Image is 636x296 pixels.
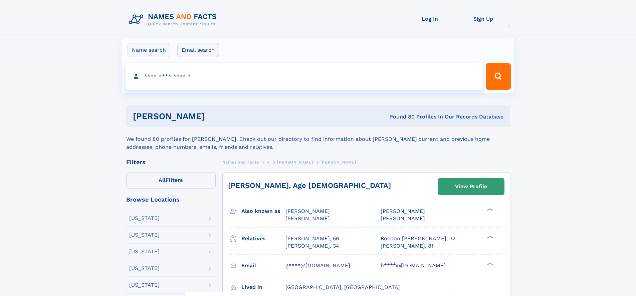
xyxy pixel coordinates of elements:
a: H [266,158,270,166]
a: [PERSON_NAME] [277,158,313,166]
span: H [266,160,270,165]
div: [US_STATE] [129,282,160,288]
span: [PERSON_NAME] [381,208,425,214]
div: Found 80 Profiles In Our Records Database [297,113,503,120]
span: [PERSON_NAME] [381,215,425,222]
a: Sign Up [457,11,510,27]
div: [US_STATE] [129,216,160,221]
div: We found 80 profiles for [PERSON_NAME]. Check out our directory to find information about [PERSON... [126,127,510,151]
a: [PERSON_NAME], 56 [285,235,339,242]
div: [US_STATE] [129,232,160,238]
div: View Profile [455,179,487,194]
div: ❯ [485,262,493,266]
h3: Also known as [241,206,285,217]
a: [PERSON_NAME], 34 [285,242,339,250]
span: [PERSON_NAME] [285,208,330,214]
label: Email search [177,43,219,57]
a: Log In [403,11,457,27]
label: Name search [128,43,170,57]
label: Filters [126,173,216,189]
button: Search Button [486,63,510,90]
a: View Profile [438,179,504,195]
span: [GEOGRAPHIC_DATA], [GEOGRAPHIC_DATA] [285,284,400,290]
h3: Lived in [241,282,285,293]
div: Browse Locations [126,197,216,203]
div: Filters [126,159,216,165]
div: ❯ [485,235,493,239]
span: [PERSON_NAME] [321,160,356,165]
span: All [159,177,166,183]
span: [PERSON_NAME] [285,215,330,222]
a: Boedon [PERSON_NAME], 32 [381,235,455,242]
h1: [PERSON_NAME] [133,112,297,120]
div: [US_STATE] [129,249,160,254]
a: Names and Facts [222,158,259,166]
input: search input [126,63,483,90]
a: [PERSON_NAME], 81 [381,242,433,250]
h3: Email [241,260,285,271]
a: [PERSON_NAME], Age [DEMOGRAPHIC_DATA] [228,181,391,190]
span: [PERSON_NAME] [277,160,313,165]
div: [US_STATE] [129,266,160,271]
img: Logo Names and Facts [126,11,222,29]
div: ❯ [485,208,493,212]
h3: Relatives [241,233,285,244]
